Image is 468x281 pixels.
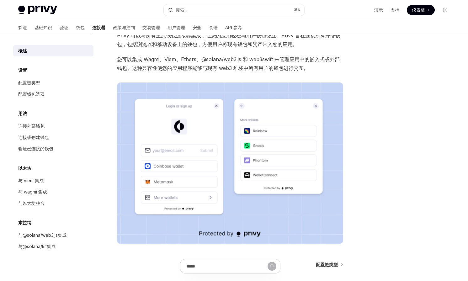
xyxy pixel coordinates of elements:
[18,165,31,171] font: 以太坊
[193,20,201,35] a: 安全
[18,123,45,129] font: 连接外部钱包
[18,111,27,116] font: 用法
[18,220,31,225] font: 索拉纳
[142,25,160,30] font: 交易管理
[113,25,135,30] font: 政策与控制
[18,6,57,14] img: 灯光标志
[18,91,45,97] font: 配置钱包选项
[193,25,201,30] font: 安全
[18,48,27,53] font: 概述
[13,230,93,241] a: 与@solana/web3.js集成
[268,262,276,271] button: 发送消息
[13,120,93,132] a: 连接外部钱包
[176,7,187,13] font: 搜索...
[13,143,93,154] a: 验证已连接的钱包
[35,20,52,35] a: 基础知识
[168,20,185,35] a: 用户管理
[18,244,56,249] font: 与@solana/kit集成
[76,25,85,30] font: 钱包
[60,25,68,30] font: 验证
[13,175,93,186] a: 与 viem 集成
[294,8,298,12] font: ⌘
[18,232,66,238] font: 与@solana/web3.js集成
[18,67,27,73] font: 设置
[13,45,93,56] a: 概述
[225,25,242,30] font: API 参考
[92,20,105,35] a: 连接器
[13,88,93,100] a: 配置钱包选项
[13,132,93,143] a: 连接或创建钱包
[209,20,218,35] a: 食谱
[18,200,45,206] font: 与以太坊整合
[35,25,52,30] font: 基础知识
[113,20,135,35] a: 政策与控制
[440,5,450,15] button: 切换暗模式
[407,5,435,15] a: 仪表板
[209,25,218,30] font: 食谱
[13,77,93,88] a: 配置链类型
[142,20,160,35] a: 交易管理
[18,189,47,194] font: 与 wagmi 集成
[391,7,399,13] a: 支持
[13,186,93,198] a: 与 wagmi 集成
[13,198,93,209] a: 与以太坊整合
[164,4,304,16] button: 搜索...⌘K
[92,25,105,30] font: 连接器
[18,20,27,35] a: 欢迎
[60,20,68,35] a: 验证
[18,146,53,151] font: 验证已连接的钱包
[18,80,40,85] font: 配置链类型
[412,7,425,13] font: 仪表板
[225,20,242,35] a: API 参考
[13,241,93,252] a: 与@solana/kit集成
[18,25,27,30] font: 欢迎
[18,178,44,183] font: 与 viem 集成
[18,135,49,140] font: 连接或创建钱包
[298,8,300,12] font: K
[76,20,85,35] a: 钱包
[117,56,340,71] font: 您可以集成 Wagmi、Viem、Ethers、@solana/web3.js 和 web3swift 来管理应用中的嵌入式或外部钱包。这种兼容性使您的应用程序能够与现有 web3 堆栈中所有用...
[168,25,185,30] font: 用户管理
[374,7,383,13] a: 演示
[117,82,343,244] img: 连接器3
